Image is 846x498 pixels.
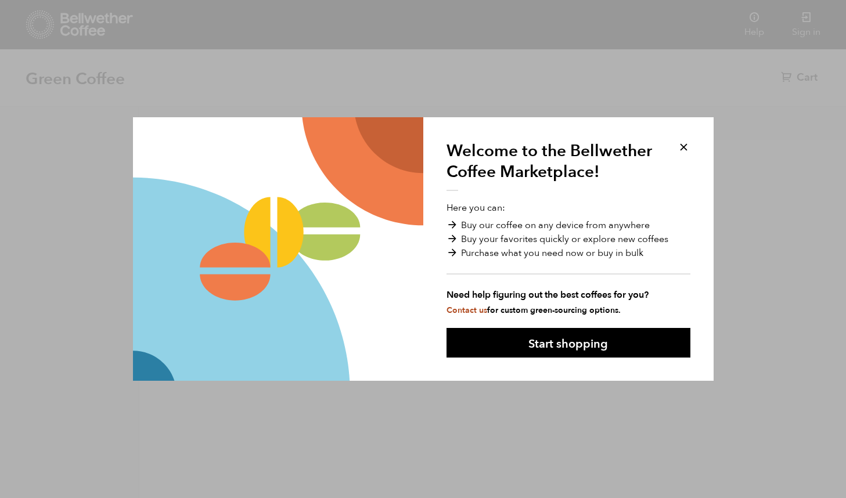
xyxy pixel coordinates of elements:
strong: Need help figuring out the best coffees for you? [447,288,690,302]
li: Buy your favorites quickly or explore new coffees [447,232,690,246]
li: Purchase what you need now or buy in bulk [447,246,690,260]
h1: Welcome to the Bellwether Coffee Marketplace! [447,140,661,192]
a: Contact us [447,305,487,316]
small: for custom green-sourcing options. [447,305,621,316]
li: Buy our coffee on any device from anywhere [447,218,690,232]
button: Start shopping [447,328,690,358]
p: Here you can: [447,201,690,316]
